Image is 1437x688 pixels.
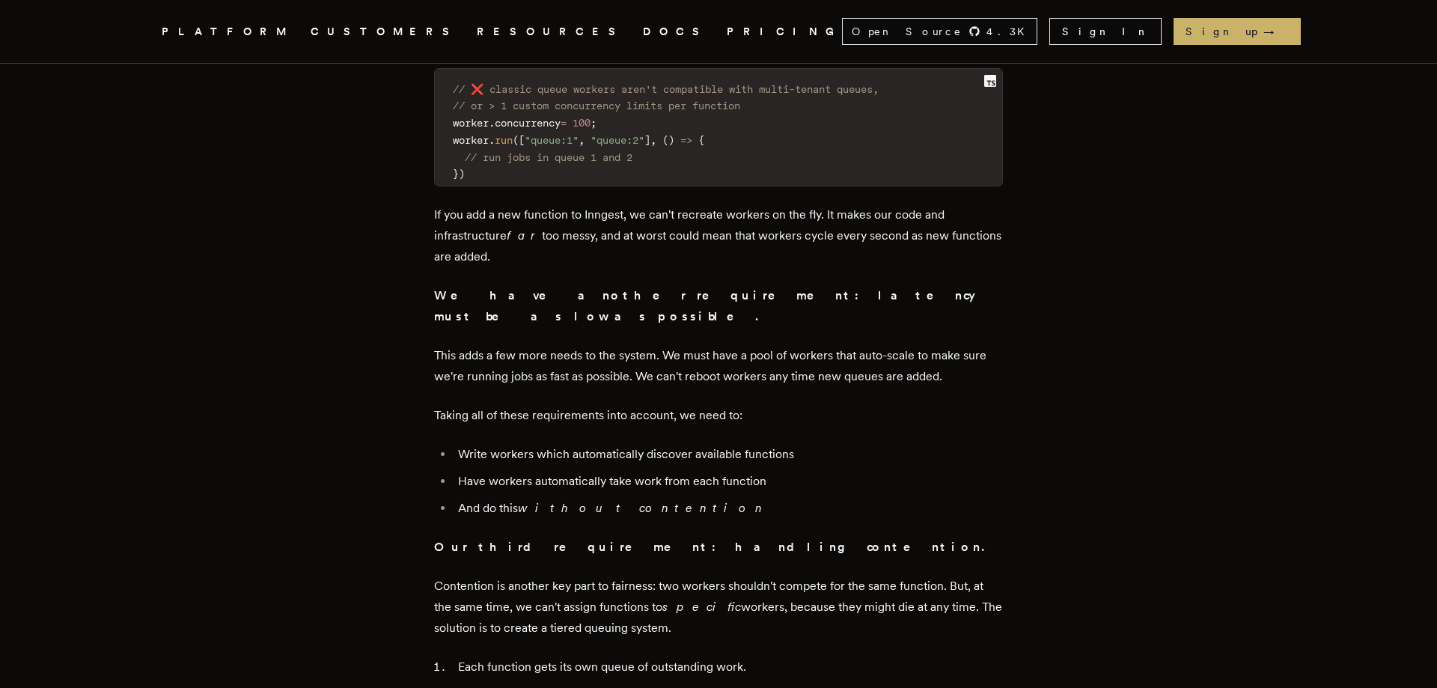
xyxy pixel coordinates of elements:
[852,24,962,39] span: Open Source
[454,471,1003,492] li: Have workers automatically take work from each function
[1174,18,1301,45] a: Sign up
[518,501,768,515] em: without contention
[454,444,1003,465] li: Write workers which automatically discover available functions
[459,168,465,180] span: )
[434,540,987,554] strong: Our third requirement: handling contention.
[986,24,1034,39] span: 4.3 K
[525,134,579,146] span: "queue:1"
[465,151,632,163] span: // run jobs in queue 1 and 2
[434,345,1003,387] p: This adds a few more needs to the system. We must have a pool of workers that auto-scale to make ...
[434,204,1003,267] p: If you add a new function to Inngest, we can't recreate workers on the fly. It makes our code and...
[434,576,1003,639] p: Contention is another key part to fairness: two workers shouldn't compete for the same function. ...
[454,657,1003,678] li: Each function gets its own queue of outstanding work.
[434,405,1003,426] p: Taking all of these requirements into account, we need to:
[489,117,495,129] span: .
[650,134,656,146] span: ,
[489,134,495,146] span: .
[454,498,1003,519] li: And do this
[519,134,525,146] span: [
[643,22,709,41] a: DOCS
[453,100,740,112] span: // or > 1 custom concurrency limits per function
[495,117,561,129] span: concurrency
[644,134,650,146] span: ]
[507,228,542,243] em: far
[453,117,489,129] span: worker
[162,22,293,41] button: PLATFORM
[727,22,842,41] a: PRICING
[513,134,519,146] span: (
[453,168,459,180] span: }
[561,117,567,129] span: =
[453,83,879,95] span: // ❌ classic queue workers aren't compatible with multi-tenant queues,
[680,134,692,146] span: =>
[591,134,644,146] span: "queue:2"
[1049,18,1162,45] a: Sign In
[453,134,489,146] span: worker
[434,288,975,323] strong: We have another requirement: latency must be as low as possible.
[573,117,591,129] span: 100
[495,134,513,146] span: run
[579,134,585,146] span: ,
[662,134,668,146] span: (
[591,117,597,129] span: ;
[1263,24,1289,39] span: →
[477,22,625,41] button: RESOURCES
[668,134,674,146] span: )
[311,22,459,41] a: CUSTOMERS
[698,134,704,146] span: {
[662,600,741,614] em: specific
